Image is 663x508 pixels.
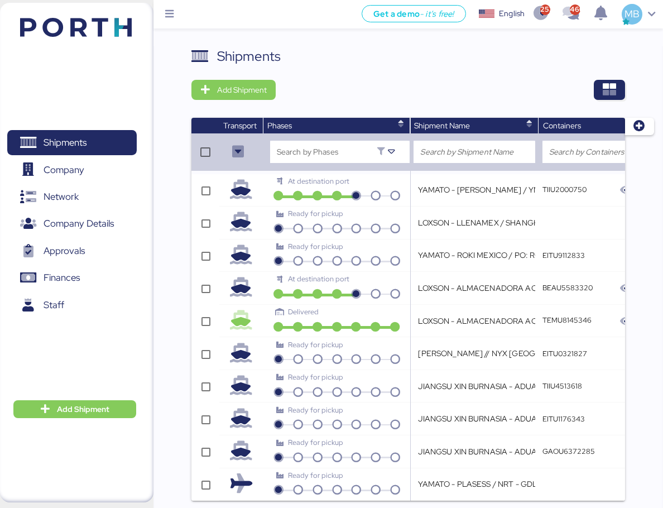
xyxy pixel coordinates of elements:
span: Approvals [44,243,85,259]
q-button: TEMU8145346 [542,315,592,325]
a: Staff [7,293,137,318]
span: Company Details [44,215,114,232]
q-button: GAOU6372285 [542,447,595,456]
q-button: BEAU5583320 [542,283,593,293]
span: Transport [223,121,257,131]
q-button: TIIU2000750 [542,185,587,194]
span: Ready for pickup [288,405,343,415]
a: Company [7,157,137,183]
span: Delivered [288,307,319,317]
span: Phases [267,121,292,131]
span: Add Shipment [217,83,267,97]
span: Containers [543,121,581,131]
span: Shipments [44,135,87,151]
span: Ready for pickup [288,471,343,480]
span: Add Shipment [57,402,109,416]
div: English [499,8,525,20]
span: At destination port [288,274,349,284]
span: Finances [44,270,80,286]
a: Company Details [7,211,137,237]
span: Ready for pickup [288,209,343,218]
a: Finances [7,265,137,291]
a: Network [7,184,137,210]
q-button: EITU1176343 [542,414,585,424]
q-button: EITU9112833 [542,251,585,260]
input: Search by Shipment Name [420,145,529,159]
span: Ready for pickup [288,438,343,447]
span: Network [44,189,79,205]
span: Ready for pickup [288,372,343,382]
q-button: EITU0321827 [542,349,587,358]
button: Add Shipment [13,400,136,418]
span: Shipment Name [414,121,470,131]
span: Ready for pickup [288,340,343,349]
a: Shipments [7,130,137,156]
div: Shipments [217,46,281,66]
input: Search by Containers [549,145,636,159]
span: Ready for pickup [288,242,343,251]
button: Menu [160,5,179,24]
span: At destination port [288,176,349,186]
span: MB [624,7,640,21]
a: Approvals [7,238,137,264]
span: Staff [44,297,64,313]
q-button: TIIU4513618 [542,381,582,391]
span: Company [44,162,84,178]
button: Add Shipment [191,80,276,100]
